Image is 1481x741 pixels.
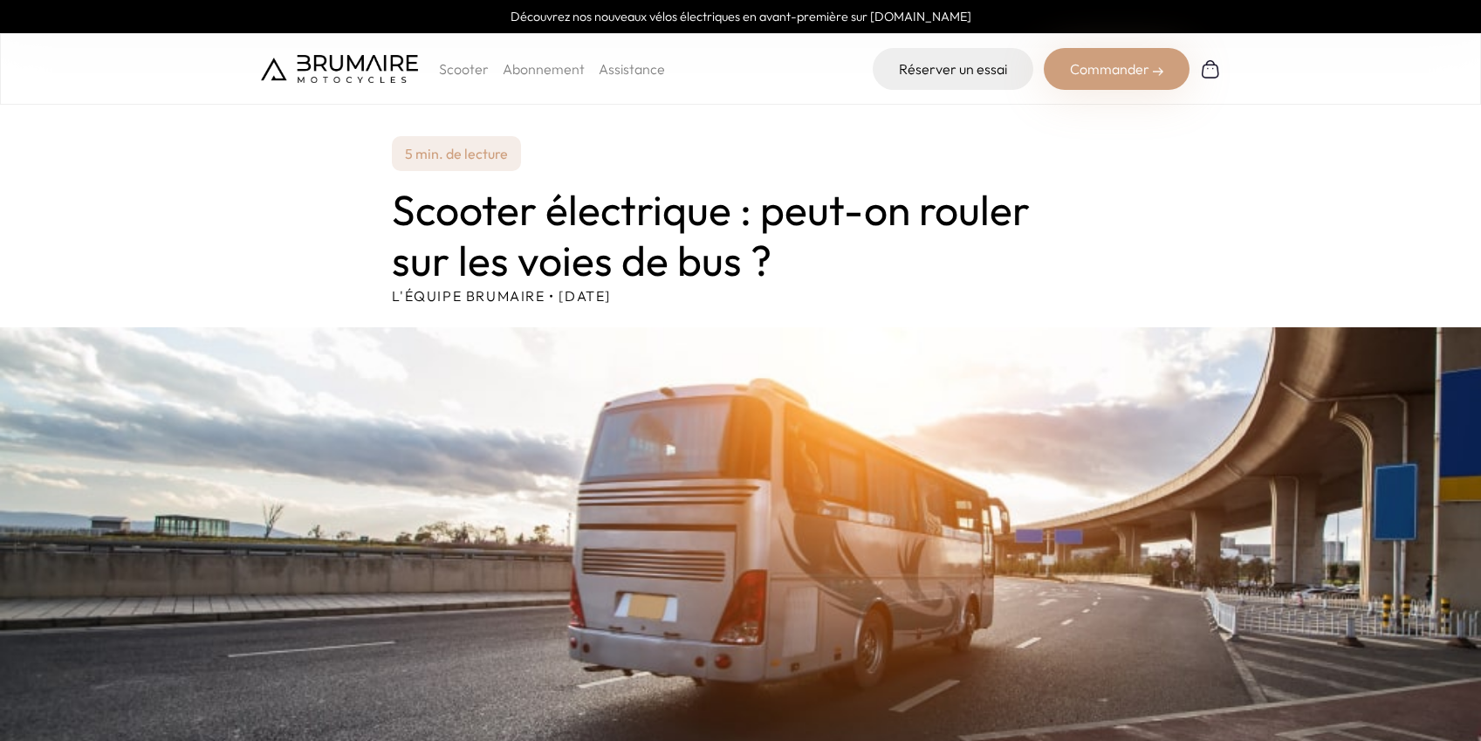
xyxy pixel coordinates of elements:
[1044,48,1190,90] div: Commander
[873,48,1033,90] a: Réserver un essai
[1200,58,1221,79] img: Panier
[503,60,585,78] a: Abonnement
[392,285,1090,306] p: L'équipe Brumaire • [DATE]
[599,60,665,78] a: Assistance
[392,185,1090,285] h1: Scooter électrique : peut-on rouler sur les voies de bus ?
[261,55,418,83] img: Brumaire Motocycles
[1153,66,1163,77] img: right-arrow-2.png
[439,58,489,79] p: Scooter
[392,136,521,171] p: 5 min. de lecture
